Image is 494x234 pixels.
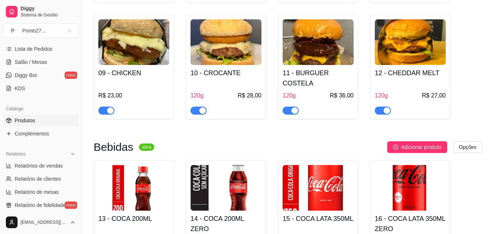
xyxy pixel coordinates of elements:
img: product-image [191,165,261,211]
span: 120g [283,91,296,100]
a: Relatório de mesas [3,186,79,198]
button: [EMAIL_ADDRESS][DOMAIN_NAME] [3,214,79,231]
h4: 10 - CROCANTE [191,68,261,78]
a: Complementos [3,128,79,139]
a: Produtos [3,115,79,126]
span: Diggy Bot [15,72,37,79]
span: Produtos [15,117,35,124]
div: Catálogo [3,103,79,115]
span: Salão / Mesas [15,58,47,66]
img: product-image [191,19,261,65]
span: 120g [375,91,388,100]
img: product-image [283,19,354,65]
h4: 15 - COCA LATA 350ML [283,214,354,224]
span: Sistema de Gestão [20,12,76,18]
span: 120g [191,91,204,100]
a: KDS [3,83,79,94]
span: R$ 28,00 [238,91,261,100]
a: Relatórios de vendas [3,160,79,172]
h4: 13 - COCA 200ML [98,214,169,224]
span: Complementos [15,130,49,137]
a: Lista de Pedidos [3,43,79,55]
h4: 11 - BURGUER COSTELA [283,68,354,88]
h4: 14 - COCA 200ML ZERO [191,214,261,234]
span: P [9,27,16,34]
h3: Bebidas [94,143,133,151]
span: R$ 36,00 [330,91,354,100]
span: Relatórios [6,151,26,157]
div: R$ 23,00 [98,91,169,100]
span: Relatório de mesas [15,188,59,196]
a: Relatório de fidelidadenovo [3,199,79,211]
span: R$ 27,00 [422,91,446,100]
img: product-image [375,19,446,65]
a: Diggy Botnovo [3,69,79,81]
img: product-image [375,165,446,211]
div: Ponto27 ... [22,27,46,34]
img: product-image [98,165,169,211]
span: [EMAIL_ADDRESS][DOMAIN_NAME] [20,219,67,225]
span: Relatório de clientes [15,175,61,183]
sup: ativa [139,143,154,151]
span: Diggy [20,5,76,12]
img: product-image [283,165,354,211]
span: Opções [459,143,476,151]
button: Select a team [3,23,79,38]
img: product-image [98,19,169,65]
span: Relatórios de vendas [15,162,63,169]
button: Adicionar produto [387,141,447,153]
span: Relatório de fidelidade [15,202,65,209]
a: Salão / Mesas [3,56,79,68]
button: Opções [453,141,482,153]
h4: 12 - CHEDDAR MELT [375,68,446,78]
a: DiggySistema de Gestão [3,3,79,20]
a: Relatório de clientes [3,173,79,185]
span: Adicionar produto [401,143,441,151]
span: Lista de Pedidos [15,45,53,53]
h4: 09 - CHICKEN [98,68,169,78]
h4: 16 - COCA LATA 350ML ZERO [375,214,446,234]
span: plus-circle [393,145,398,150]
span: KDS [15,85,25,92]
